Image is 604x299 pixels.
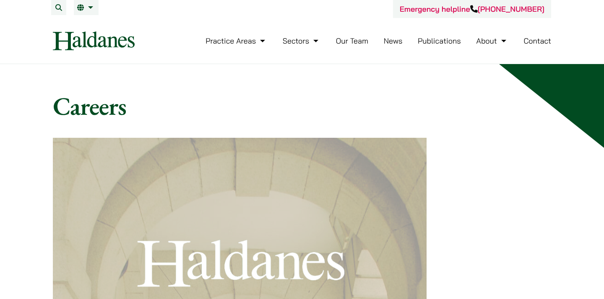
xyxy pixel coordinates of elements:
[418,36,461,46] a: Publications
[77,4,95,11] a: EN
[384,36,403,46] a: News
[206,36,267,46] a: Practice Areas
[523,36,551,46] a: Contact
[53,31,135,50] img: Logo of Haldanes
[336,36,368,46] a: Our Team
[476,36,508,46] a: About
[53,91,551,121] h1: Careers
[283,36,320,46] a: Sectors
[400,4,544,14] a: Emergency helpline[PHONE_NUMBER]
